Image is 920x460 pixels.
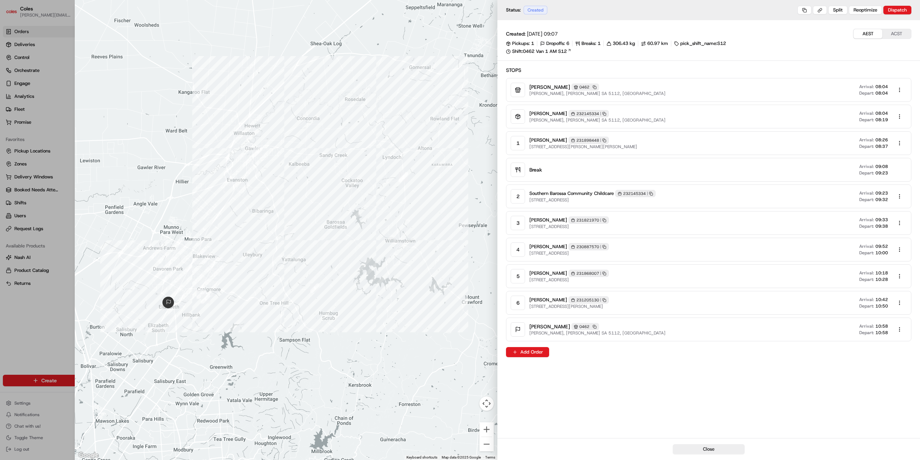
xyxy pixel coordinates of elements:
[673,444,745,454] button: Close
[875,117,888,123] span: 08:19
[529,91,666,96] span: [PERSON_NAME], [PERSON_NAME] SA 5112, [GEOGRAPHIC_DATA]
[859,110,874,116] span: Arrival:
[442,455,481,459] span: Map data ©2025 Google
[506,347,549,357] button: Add Order
[7,28,131,40] p: Welcome 👋
[506,6,549,14] div: Status:
[7,7,22,21] img: Nash
[875,297,888,302] span: 10:42
[529,330,666,336] span: [PERSON_NAME], [PERSON_NAME] SA 5112, [GEOGRAPHIC_DATA]
[529,190,614,197] span: Southern Barossa Community Childcare
[581,40,596,47] span: Breaks:
[875,303,888,309] span: 10:50
[529,83,570,91] span: [PERSON_NAME]
[875,144,888,149] span: 08:37
[875,110,888,116] span: 08:04
[875,270,888,276] span: 10:18
[569,296,609,304] div: 231205130
[529,243,567,250] span: [PERSON_NAME]
[479,437,494,451] button: Zoom out
[529,304,609,309] span: [STREET_ADDRESS][PERSON_NAME]
[569,110,609,117] div: 232145334
[307,281,322,296] div: waypoint-rte_aJMkXjSwuUMQf6p9psy7B2
[396,170,411,185] div: waypoint-rte_aJMkXjSwuUMQf6p9psy7B2
[859,323,874,329] span: Arrival:
[511,242,525,257] div: 4
[859,117,874,123] span: Depart:
[24,68,118,76] div: Start new chat
[14,104,55,111] span: Knowledge Base
[160,294,177,311] div: route_start-rte_aJMkXjSwuUMQf6p9psy7B2
[479,396,494,411] button: Map camera controls
[7,68,20,81] img: 1736555255976-a54dd68f-1ca7-489b-9aae-adbdc363a1c4
[24,76,91,81] div: We're available if you need us!
[68,104,115,111] span: API Documentation
[854,29,882,38] button: AEST
[875,137,888,143] span: 08:26
[859,330,874,336] span: Depart:
[485,455,495,459] a: Terms (opens in new tab)
[875,90,888,96] span: 08:04
[615,190,655,197] div: 232145334
[859,144,874,149] span: Depart:
[198,291,213,306] div: waypoint-rte_aJMkXjSwuUMQf6p9psy7B2
[529,197,655,203] span: [STREET_ADDRESS]
[569,217,609,224] div: 231821970
[7,105,13,110] div: 📗
[875,250,888,256] span: 10:00
[506,30,525,37] span: Created:
[569,243,609,250] div: 230887570
[529,224,609,229] span: [STREET_ADDRESS]
[571,323,599,330] div: 0462
[598,40,601,47] span: 1
[875,217,888,223] span: 09:33
[506,48,911,55] a: Shift:0462 Van 1 AM S12
[529,117,666,123] span: [PERSON_NAME], [PERSON_NAME] SA 5112, [GEOGRAPHIC_DATA]
[859,223,874,229] span: Depart:
[875,84,888,90] span: 08:04
[58,101,118,114] a: 💻API Documentation
[569,137,609,144] div: 231898448
[875,323,888,329] span: 10:58
[859,250,874,256] span: Depart:
[859,190,874,196] span: Arrival:
[875,164,888,169] span: 09:08
[396,169,411,184] div: waypoint-rte_aJMkXjSwuUMQf6p9psy7B2
[875,190,888,196] span: 09:23
[529,166,542,173] span: Break
[529,250,609,256] span: [STREET_ADDRESS]
[647,40,668,47] span: 60.97 km
[875,170,888,176] span: 09:23
[506,67,911,74] h2: Stops
[859,217,874,223] span: Arrival:
[4,101,58,114] a: 📗Knowledge Base
[160,294,177,311] div: route_end-rte_aJMkXjSwuUMQf6p9psy7B2
[859,197,874,202] span: Depart:
[194,287,209,302] div: waypoint-rte_aJMkXjSwuUMQf6p9psy7B2
[859,297,874,302] span: Arrival:
[875,243,888,249] span: 09:52
[875,197,888,202] span: 09:32
[529,323,570,330] span: [PERSON_NAME]
[511,269,525,283] div: 5
[859,137,874,143] span: Arrival:
[875,223,888,229] span: 09:38
[566,40,569,47] span: 6
[546,40,565,47] span: Dropoffs:
[77,451,100,460] a: Open this area in Google Maps (opens a new window)
[859,303,874,309] span: Depart:
[529,110,567,117] span: [PERSON_NAME]
[250,145,265,160] div: waypoint-rte_aJMkXjSwuUMQf6p9psy7B2
[859,164,874,169] span: Arrival:
[511,189,525,204] div: 2
[511,136,525,150] div: 1
[19,46,129,54] input: Got a question? Start typing here...
[529,297,567,303] span: [PERSON_NAME]
[859,277,874,282] span: Depart:
[828,6,847,14] button: Split
[882,29,911,38] button: ACST
[524,6,547,14] div: Created
[511,216,525,230] div: 3
[512,40,530,47] span: Pickups:
[479,422,494,437] button: Zoom in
